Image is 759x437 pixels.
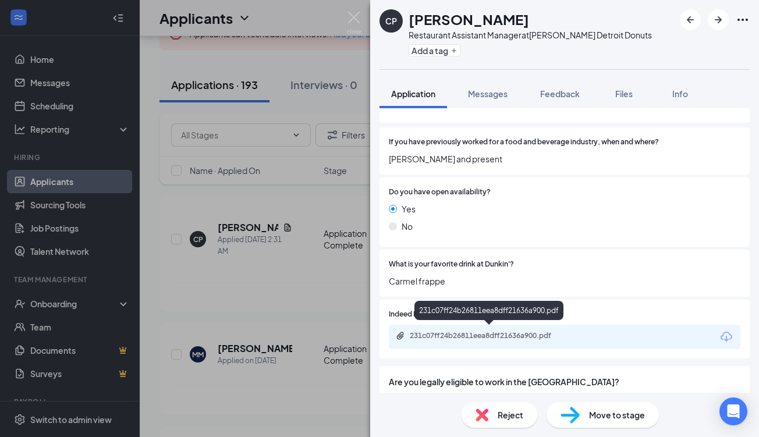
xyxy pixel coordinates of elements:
[711,13,725,27] svg: ArrowRight
[389,187,491,198] span: Do you have open availability?
[540,88,580,99] span: Feedback
[589,408,645,421] span: Move to stage
[414,301,563,320] div: 231c07ff24b26811eea8dff21636a900.pdf
[672,88,688,99] span: Info
[683,13,697,27] svg: ArrowLeftNew
[402,220,413,233] span: No
[389,275,740,287] span: Carmel frappe
[615,88,633,99] span: Files
[719,397,747,425] div: Open Intercom Messenger
[410,331,573,340] div: 231c07ff24b26811eea8dff21636a900.pdf
[389,375,740,388] span: Are you legally eligible to work in the [GEOGRAPHIC_DATA]?
[401,393,451,406] span: yes (Correct)
[498,408,523,421] span: Reject
[409,9,529,29] h1: [PERSON_NAME]
[451,47,457,54] svg: Plus
[409,29,652,41] div: Restaurant Assistant Manager at [PERSON_NAME] Detroit Donuts
[389,152,740,165] span: [PERSON_NAME] and present
[719,330,733,344] svg: Download
[680,9,701,30] button: ArrowLeftNew
[708,9,729,30] button: ArrowRight
[396,331,405,340] svg: Paperclip
[391,88,435,99] span: Application
[396,331,584,342] a: Paperclip231c07ff24b26811eea8dff21636a900.pdf
[389,137,659,148] span: If you have previously worked for a food and beverage industry, when and where?
[402,202,416,215] span: Yes
[385,15,397,27] div: CP
[468,88,508,99] span: Messages
[736,13,750,27] svg: Ellipses
[389,259,514,270] span: What is your favorite drink at Dunkin'?
[389,309,440,320] span: Indeed Resume
[409,44,460,56] button: PlusAdd a tag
